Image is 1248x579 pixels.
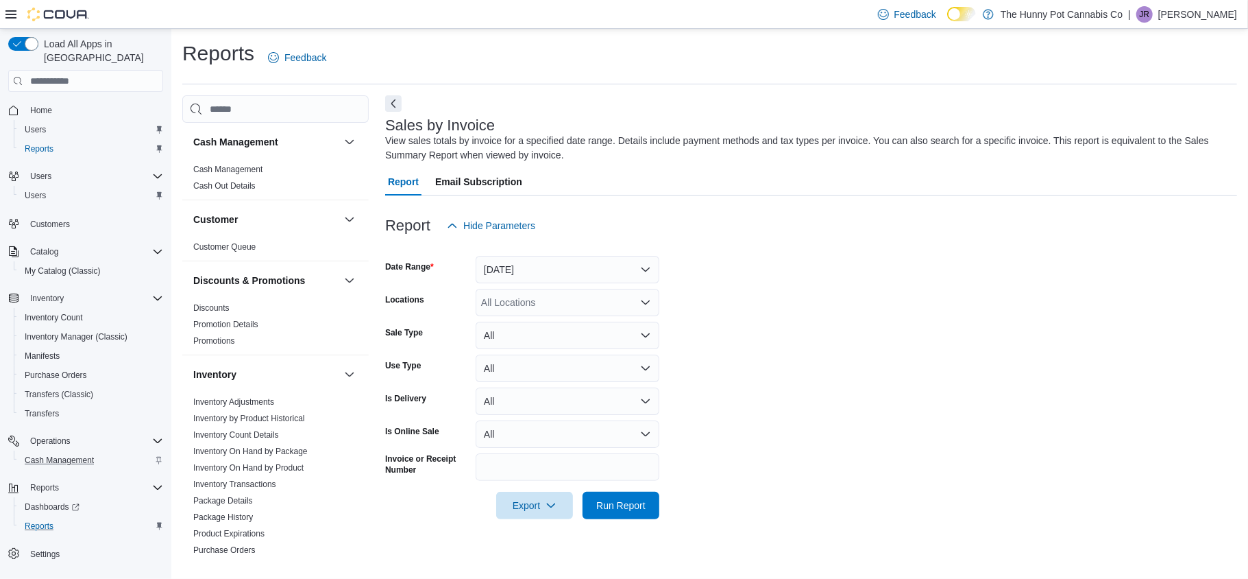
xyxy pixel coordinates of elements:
[193,303,230,314] span: Discounts
[385,294,424,305] label: Locations
[25,168,163,185] span: Users
[38,37,163,64] span: Load All Apps in [GEOGRAPHIC_DATA]
[193,303,230,313] a: Discounts
[193,368,339,381] button: Inventory
[385,217,430,234] h3: Report
[193,529,265,539] a: Product Expirations
[3,213,169,233] button: Customers
[385,117,495,134] h3: Sales by Invoice
[496,492,573,519] button: Export
[25,433,76,449] button: Operations
[193,429,279,440] span: Inventory Count Details
[25,351,60,362] span: Manifests
[25,312,83,323] span: Inventory Count
[596,499,646,512] span: Run Report
[19,141,59,157] a: Reports
[25,216,75,233] a: Customers
[193,165,262,174] a: Cash Management
[25,389,93,400] span: Transfers (Classic)
[14,404,169,423] button: Transfers
[284,51,326,64] span: Feedback
[947,7,976,21] input: Dark Mode
[385,95,402,112] button: Next
[25,501,79,512] span: Dashboards
[30,219,70,230] span: Customers
[25,215,163,232] span: Customers
[476,388,659,415] button: All
[193,319,258,330] span: Promotion Details
[193,495,253,506] span: Package Details
[583,492,659,519] button: Run Report
[193,413,305,424] span: Inventory by Product Historical
[3,544,169,564] button: Settings
[19,499,85,515] a: Dashboards
[193,462,304,473] span: Inventory On Hand by Product
[385,426,439,437] label: Is Online Sale
[14,308,169,327] button: Inventory Count
[25,521,53,532] span: Reports
[25,546,65,563] a: Settings
[30,482,59,493] span: Reports
[894,8,936,21] span: Feedback
[193,336,235,346] a: Promotions
[193,320,258,329] a: Promotion Details
[193,430,279,440] a: Inventory Count Details
[504,492,565,519] span: Export
[476,355,659,382] button: All
[388,168,419,196] span: Report
[19,187,51,204] a: Users
[25,455,94,466] span: Cash Management
[476,322,659,349] button: All
[25,545,163,563] span: Settings
[341,366,358,383] button: Inventory
[193,368,236,381] h3: Inventory
[193,496,253,506] a: Package Details
[14,139,169,158] button: Reports
[193,180,256,191] span: Cash Out Details
[262,44,332,71] a: Feedback
[193,512,253,523] span: Package History
[14,517,169,536] button: Reports
[193,335,235,346] span: Promotions
[25,408,59,419] span: Transfers
[872,1,942,28] a: Feedback
[193,164,262,175] span: Cash Management
[19,121,51,138] a: Users
[193,213,339,226] button: Customer
[1158,6,1237,23] p: [PERSON_NAME]
[25,244,64,260] button: Catalog
[640,297,651,308] button: Open list of options
[25,102,163,119] span: Home
[14,327,169,346] button: Inventory Manager (Classic)
[25,480,64,496] button: Reports
[14,385,169,404] button: Transfers (Classic)
[19,263,163,279] span: My Catalog (Classic)
[193,181,256,191] a: Cash Out Details
[14,366,169,385] button: Purchase Orders
[385,327,423,338] label: Sale Type
[441,212,541,239] button: Hide Parameters
[25,480,163,496] span: Reports
[14,120,169,139] button: Users
[19,405,64,422] a: Transfers
[19,348,163,364] span: Manifests
[435,168,522,196] span: Email Subscription
[3,478,169,497] button: Reports
[1140,6,1150,23] span: JR
[30,105,52,116] span: Home
[476,421,659,448] button: All
[341,272,358,289] button: Discounts & Promotions
[193,528,265,539] span: Product Expirations
[19,367,163,383] span: Purchase Orders
[25,124,46,135] span: Users
[385,134,1230,163] div: View sales totals by invoice for a specified date range. Details include payment methods and tax ...
[19,141,163,157] span: Reports
[193,446,308,457] span: Inventory On Hand by Package
[19,367,93,383] a: Purchase Orders
[30,171,51,182] span: Users
[19,518,163,534] span: Reports
[25,331,127,342] span: Inventory Manager (Classic)
[19,187,163,204] span: Users
[1128,6,1131,23] p: |
[463,219,535,233] span: Hide Parameters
